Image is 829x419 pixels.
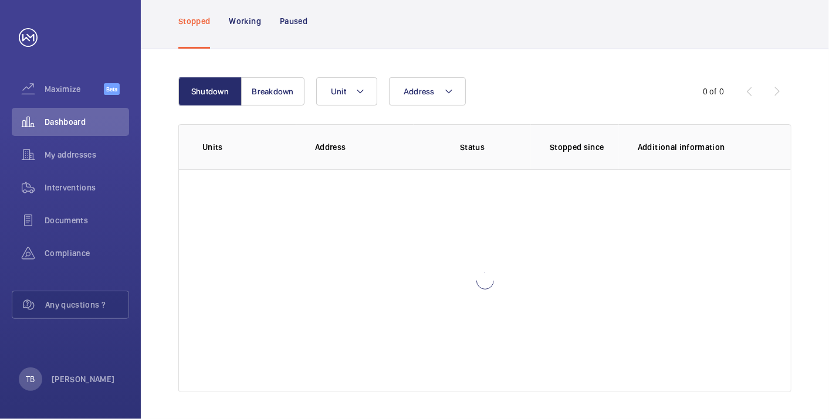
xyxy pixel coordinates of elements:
span: Beta [104,83,120,95]
span: Compliance [45,247,129,259]
p: Additional information [638,141,767,153]
span: Documents [45,214,129,226]
p: Stopped [178,15,210,27]
span: Any questions ? [45,299,128,311]
button: Shutdown [178,77,242,105]
p: Address [315,141,414,153]
p: Paused [280,15,307,27]
p: Units [202,141,296,153]
span: Maximize [45,83,104,95]
button: Unit [316,77,377,105]
p: [PERSON_NAME] [52,373,115,385]
button: Address [389,77,466,105]
p: Stopped since [550,141,619,153]
span: Address [404,87,435,96]
div: 0 of 0 [703,86,724,97]
span: Unit [331,87,346,96]
p: TB [26,373,35,385]
p: Status [422,141,523,153]
button: Breakdown [241,77,304,105]
span: Dashboard [45,116,129,128]
span: Interventions [45,182,129,193]
p: Working [229,15,260,27]
span: My addresses [45,149,129,161]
